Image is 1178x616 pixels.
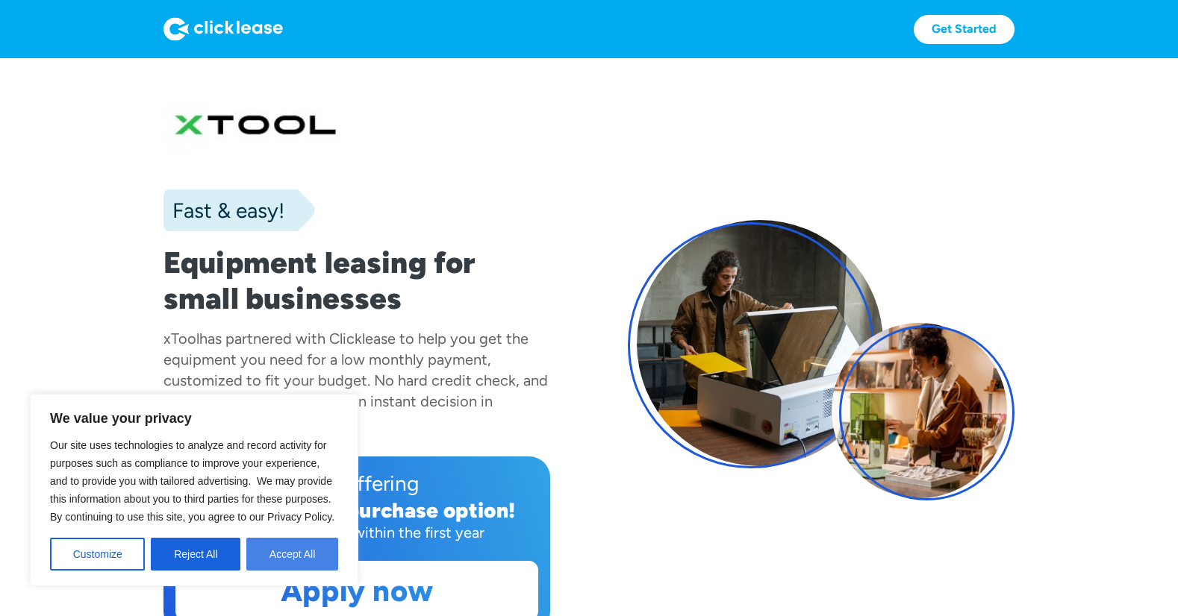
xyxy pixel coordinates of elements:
div: We value your privacy [30,394,358,586]
button: Reject All [151,538,240,571]
div: has partnered with Clicklease to help you get the equipment you need for a low monthly payment, c... [163,330,548,431]
div: xTool [163,330,199,348]
span: Our site uses technologies to analyze and record activity for purposes such as compliance to impr... [50,439,334,523]
h1: Equipment leasing for small businesses [163,245,550,316]
button: Accept All [246,538,338,571]
img: Logo [163,17,283,41]
div: early purchase option! [290,497,515,523]
div: Fast & easy! [163,195,284,225]
a: Get Started [914,15,1015,44]
p: We value your privacy [50,409,338,427]
button: Customize [50,538,145,571]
